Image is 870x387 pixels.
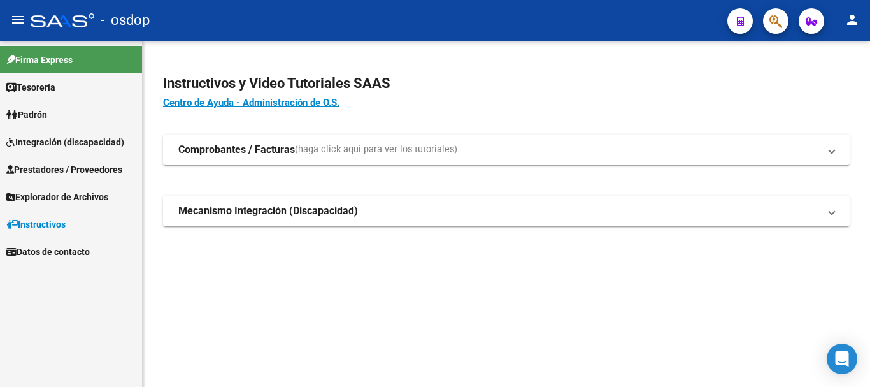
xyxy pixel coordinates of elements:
[6,53,73,67] span: Firma Express
[6,135,124,149] span: Integración (discapacidad)
[163,196,850,226] mat-expansion-panel-header: Mecanismo Integración (Discapacidad)
[827,344,857,374] div: Open Intercom Messenger
[6,80,55,94] span: Tesorería
[101,6,150,34] span: - osdop
[6,190,108,204] span: Explorador de Archivos
[10,12,25,27] mat-icon: menu
[6,245,90,259] span: Datos de contacto
[163,71,850,96] h2: Instructivos y Video Tutoriales SAAS
[163,97,339,108] a: Centro de Ayuda - Administración de O.S.
[295,143,457,157] span: (haga click aquí para ver los tutoriales)
[845,12,860,27] mat-icon: person
[178,143,295,157] strong: Comprobantes / Facturas
[6,217,66,231] span: Instructivos
[178,204,358,218] strong: Mecanismo Integración (Discapacidad)
[6,108,47,122] span: Padrón
[163,135,850,165] mat-expansion-panel-header: Comprobantes / Facturas(haga click aquí para ver los tutoriales)
[6,163,122,177] span: Prestadores / Proveedores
